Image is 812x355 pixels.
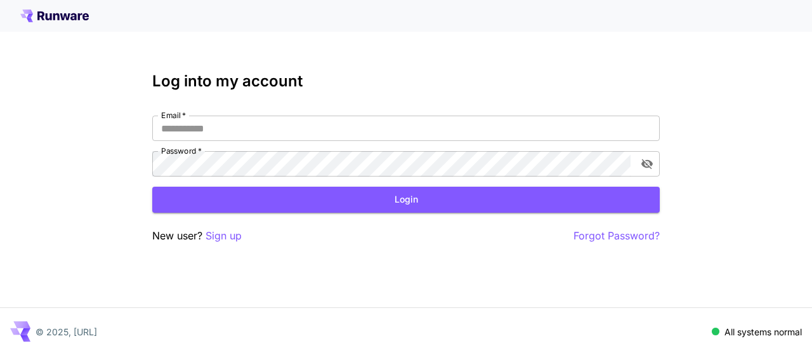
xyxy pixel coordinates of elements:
[636,152,658,175] button: toggle password visibility
[152,228,242,244] p: New user?
[36,325,97,338] p: © 2025, [URL]
[152,187,660,213] button: Login
[724,325,802,338] p: All systems normal
[573,228,660,244] button: Forgot Password?
[206,228,242,244] button: Sign up
[152,72,660,90] h3: Log into my account
[161,145,202,156] label: Password
[161,110,186,121] label: Email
